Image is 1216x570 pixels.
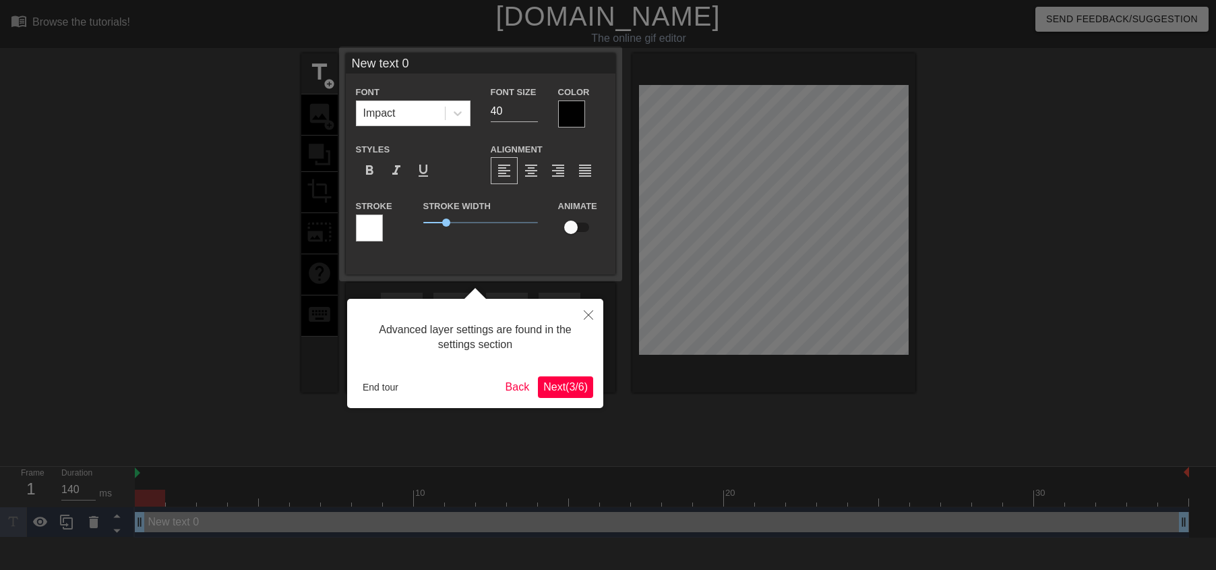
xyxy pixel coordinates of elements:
[500,376,535,398] button: Back
[538,376,593,398] button: Next
[357,309,593,366] div: Advanced layer settings are found in the settings section
[357,377,404,397] button: End tour
[574,299,603,330] button: Close
[543,381,588,393] span: Next ( 3 / 6 )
